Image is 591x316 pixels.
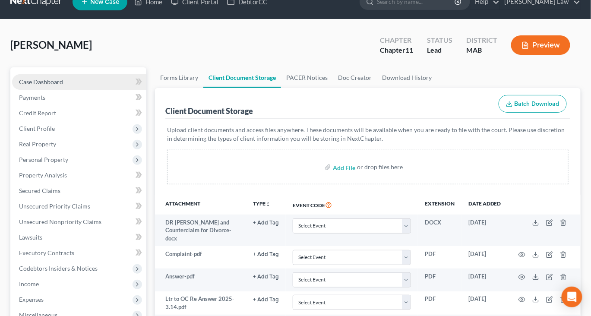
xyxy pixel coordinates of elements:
[562,287,582,307] div: Open Intercom Messenger
[253,272,279,281] a: + Add Tag
[418,215,461,246] td: DOCX
[461,246,508,269] td: [DATE]
[253,218,279,227] a: + Add Tag
[19,125,55,132] span: Client Profile
[12,199,146,214] a: Unsecured Priority Claims
[19,296,44,303] span: Expenses
[19,94,45,101] span: Payments
[418,269,461,291] td: PDF
[418,246,461,269] td: PDF
[511,35,570,55] button: Preview
[167,126,569,143] p: Upload client documents and access files anywhere. These documents will be available when you are...
[357,163,403,171] div: or drop files here
[253,201,271,207] button: TYPEunfold_more
[19,156,68,163] span: Personal Property
[499,95,567,113] button: Batch Download
[466,35,497,45] div: District
[10,38,92,51] span: [PERSON_NAME]
[19,78,63,85] span: Case Dashboard
[253,297,279,303] button: + Add Tag
[19,280,39,288] span: Income
[466,45,497,55] div: MAB
[155,246,246,269] td: Complaint-pdf
[253,252,279,257] button: + Add Tag
[155,195,246,215] th: Attachment
[19,265,98,272] span: Codebtors Insiders & Notices
[12,74,146,90] a: Case Dashboard
[418,291,461,315] td: PDF
[12,90,146,105] a: Payments
[155,269,246,291] td: Answer-pdf
[461,195,508,215] th: Date added
[19,109,56,117] span: Credit Report
[19,171,67,179] span: Property Analysis
[19,187,60,194] span: Secured Claims
[281,67,333,88] a: PACER Notices
[253,295,279,303] a: + Add Tag
[12,183,146,199] a: Secured Claims
[19,234,42,241] span: Lawsuits
[265,202,271,207] i: unfold_more
[418,195,461,215] th: Extension
[380,35,413,45] div: Chapter
[155,291,246,315] td: Ltr to OC Re Answer 2025-3.14.pdf
[19,218,101,225] span: Unsecured Nonpriority Claims
[253,274,279,280] button: + Add Tag
[12,245,146,261] a: Executory Contracts
[461,215,508,246] td: [DATE]
[155,215,246,246] td: DR [PERSON_NAME] and Counterclaim for Divorce-docx
[12,230,146,245] a: Lawsuits
[165,106,253,116] div: Client Document Storage
[515,100,559,107] span: Batch Download
[19,249,74,256] span: Executory Contracts
[461,291,508,315] td: [DATE]
[377,67,437,88] a: Download History
[19,140,56,148] span: Real Property
[380,45,413,55] div: Chapter
[203,67,281,88] a: Client Document Storage
[427,35,452,45] div: Status
[12,105,146,121] a: Credit Report
[12,167,146,183] a: Property Analysis
[286,195,418,215] th: Event Code
[19,202,90,210] span: Unsecured Priority Claims
[12,214,146,230] a: Unsecured Nonpriority Claims
[253,220,279,226] button: + Add Tag
[427,45,452,55] div: Lead
[333,67,377,88] a: Doc Creator
[461,269,508,291] td: [DATE]
[253,250,279,258] a: + Add Tag
[405,46,413,54] span: 11
[155,67,203,88] a: Forms Library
